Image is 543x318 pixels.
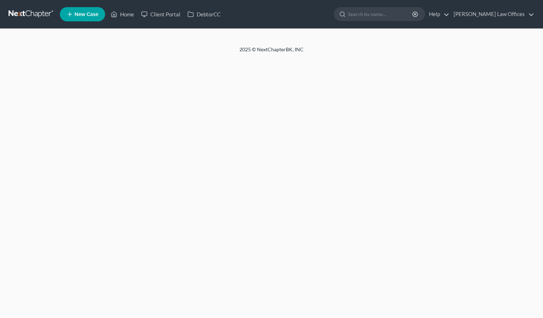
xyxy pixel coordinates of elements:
a: Home [107,8,138,21]
input: Search by name... [348,7,413,21]
a: Help [425,8,449,21]
div: 2025 © NextChapterBK, INC [68,46,475,59]
a: DebtorCC [184,8,224,21]
a: Client Portal [138,8,184,21]
span: New Case [74,12,98,17]
a: [PERSON_NAME] Law Offices [450,8,534,21]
